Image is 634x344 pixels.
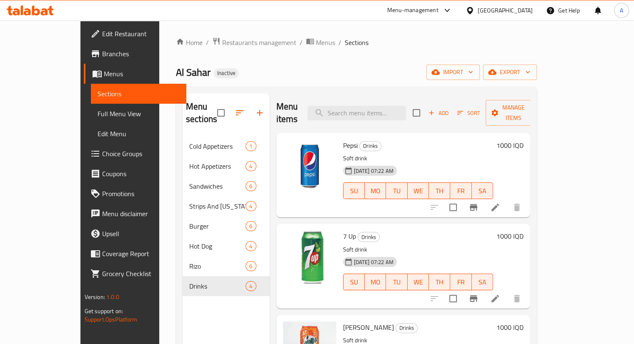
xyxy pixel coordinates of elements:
span: Add item [425,107,452,120]
span: Select section [408,104,425,122]
a: Upsell [84,224,186,244]
button: export [483,65,537,80]
div: Strips And [US_STATE]4 [183,196,270,216]
span: SU [347,276,361,288]
button: Add [425,107,452,120]
button: SA [472,274,493,290]
button: FR [450,274,471,290]
nav: breadcrumb [176,37,537,48]
span: Upsell [102,229,180,239]
span: FR [454,185,468,197]
span: Sandwiches [189,181,246,191]
span: Restaurants management [222,37,296,47]
div: Drinks [359,141,381,151]
button: Add section [250,103,270,123]
button: Branch-specific-item [464,289,484,309]
li: / [338,37,341,47]
span: Inactive [214,70,239,77]
a: Branches [84,44,186,64]
span: WE [411,276,426,288]
span: Cold Appetizers [189,141,246,151]
span: Drinks [189,281,246,291]
span: Rizo [189,261,246,271]
a: Coupons [84,164,186,184]
button: SU [343,182,365,199]
input: search [308,106,406,120]
button: MO [365,182,386,199]
a: Edit Menu [91,124,186,144]
a: Home [176,37,203,47]
span: Strips And [US_STATE] [189,201,246,211]
button: SA [472,182,493,199]
a: Promotions [84,184,186,204]
a: Full Menu View [91,104,186,124]
div: Burger6 [183,216,270,236]
span: Add [427,108,450,118]
div: Hot Appetizers4 [183,156,270,176]
h6: 1000 IQD [496,322,524,333]
span: export [490,67,530,77]
div: Strips And Kentucky [189,201,246,211]
span: Select to update [444,199,462,216]
span: FR [454,276,468,288]
span: [PERSON_NAME] [343,321,394,334]
span: Version: [85,292,105,302]
span: TH [432,276,447,288]
span: Coupons [102,169,180,179]
span: Burger [189,221,246,231]
span: Coverage Report [102,249,180,259]
span: SA [475,185,490,197]
span: [DATE] 07:22 AM [351,167,397,175]
button: delete [507,289,527,309]
button: MO [365,274,386,290]
button: TH [429,182,450,199]
span: Drinks [358,232,379,242]
span: Al Sahar [176,63,210,82]
span: import [433,67,473,77]
span: Edit Restaurant [102,29,180,39]
a: Sections [91,84,186,104]
span: MO [368,276,383,288]
span: Promotions [102,189,180,199]
p: Soft drink [343,153,494,164]
a: Menus [84,64,186,84]
a: Grocery Checklist [84,264,186,284]
div: items [246,181,256,191]
a: Restaurants management [212,37,296,48]
a: Choice Groups [84,144,186,164]
span: Grocery Checklist [102,269,180,279]
a: Edit menu item [490,294,500,304]
span: Full Menu View [98,109,180,119]
span: SA [475,276,490,288]
span: Select to update [444,290,462,307]
span: [DATE] 07:22 AM [351,258,397,266]
button: TU [386,182,407,199]
button: Sort [455,107,482,120]
span: Get support on: [85,306,123,317]
button: TU [386,274,407,290]
span: Edit Menu [98,129,180,139]
span: TU [389,185,404,197]
a: Menus [306,37,335,48]
button: Branch-specific-item [464,197,484,217]
div: Cold Appetizers1 [183,136,270,156]
span: 6 [246,222,256,230]
button: TH [429,274,450,290]
span: 4 [246,282,256,290]
div: Rizo6 [183,256,270,276]
span: Branches [102,49,180,59]
a: Coverage Report [84,244,186,264]
span: Menus [104,69,180,79]
span: Choice Groups [102,149,180,159]
span: Manage items [492,102,535,123]
span: TU [389,276,404,288]
button: SU [343,274,365,290]
nav: Menu sections [183,133,270,299]
span: 4 [246,162,256,170]
span: 1.0.0 [106,292,119,302]
li: / [206,37,209,47]
h6: 1000 IQD [496,230,524,242]
button: import [426,65,480,80]
span: WE [411,185,426,197]
h2: Menu sections [186,100,217,125]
